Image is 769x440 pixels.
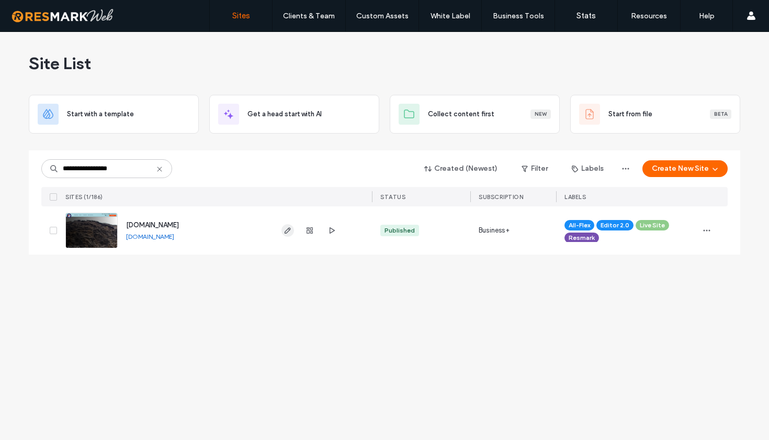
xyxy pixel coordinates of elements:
div: Beta [710,109,731,119]
label: Clients & Team [283,12,335,20]
div: Start with a template [29,95,199,134]
label: Help [699,12,715,20]
button: Labels [562,160,613,177]
span: All-Flex [569,221,590,230]
div: Published [384,226,415,235]
button: Filter [511,160,558,177]
span: SITES (1/186) [65,193,103,201]
button: Create New Site [642,160,728,177]
span: Resmark [569,233,595,243]
span: Editor 2.0 [601,221,629,230]
label: Resources [631,12,667,20]
label: Stats [576,11,596,20]
label: Business Tools [493,12,544,20]
div: New [530,109,551,119]
span: SUBSCRIPTION [479,193,523,201]
div: Get a head start with AI [209,95,379,134]
span: STATUS [380,193,405,201]
span: Collect content first [428,109,494,119]
span: Start with a template [67,109,134,119]
label: White Label [431,12,470,20]
span: Site List [29,53,91,74]
a: [DOMAIN_NAME] [126,233,174,240]
span: LABELS [564,193,586,201]
span: Start from file [608,109,652,119]
div: Collect content firstNew [390,95,560,134]
span: Business+ [479,225,510,236]
label: Custom Assets [356,12,409,20]
a: [DOMAIN_NAME] [126,221,179,229]
span: Live Site [640,221,665,230]
span: Get a head start with AI [247,109,322,119]
span: Help [24,7,46,17]
button: Created (Newest) [415,160,507,177]
label: Sites [232,11,250,20]
div: Start from fileBeta [570,95,740,134]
